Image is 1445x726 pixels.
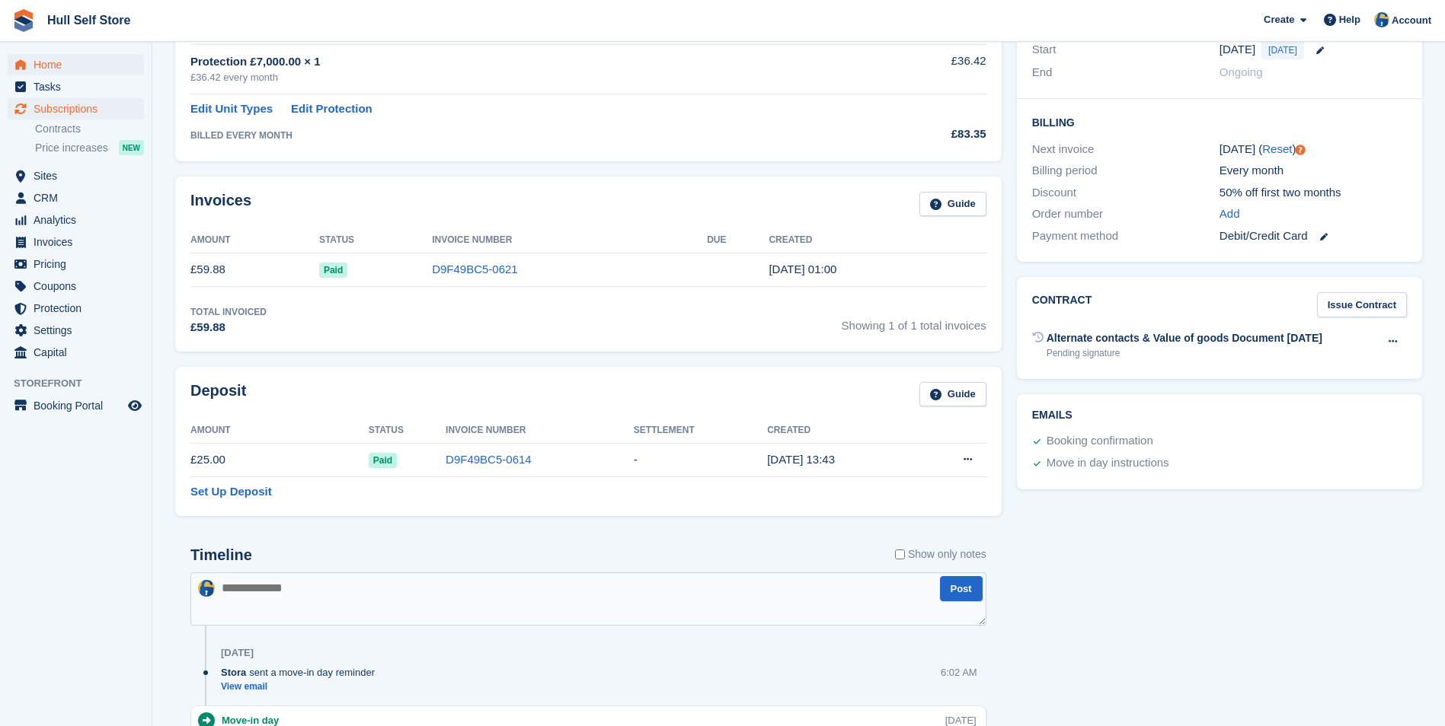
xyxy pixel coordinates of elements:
[8,275,144,297] a: menu
[707,228,769,253] th: Due
[1047,454,1169,473] div: Move in day instructions
[190,53,858,71] div: Protection £7,000.00 × 1
[8,298,144,319] a: menu
[1339,12,1360,27] span: Help
[1220,65,1263,78] span: Ongoing
[1220,162,1407,180] div: Every month
[8,187,144,209] a: menu
[1220,141,1407,158] div: [DATE] ( )
[1032,141,1220,158] div: Next invoice
[1317,292,1407,317] a: Issue Contract
[895,546,986,562] label: Show only notes
[8,76,144,97] a: menu
[432,228,707,253] th: Invoice Number
[34,54,125,75] span: Home
[1220,41,1255,59] time: 2025-08-22 00:00:00 UTC
[1032,114,1407,129] h2: Billing
[1293,143,1307,157] div: Tooltip anchor
[1032,205,1220,223] div: Order number
[369,453,397,468] span: Paid
[1032,292,1092,317] h2: Contract
[35,122,144,136] a: Contracts
[319,228,432,253] th: Status
[8,209,144,231] a: menu
[190,419,369,443] th: Amount
[1032,228,1220,245] div: Payment method
[34,253,125,275] span: Pricing
[1220,184,1407,202] div: 50% off first two months
[1032,409,1407,422] h2: Emails
[190,546,252,564] h2: Timeline
[1220,228,1407,245] div: Debit/Credit Card
[1032,184,1220,202] div: Discount
[291,100,372,118] a: Edit Protection
[1047,330,1322,346] div: Alternate contacts & Value of goods Document [DATE]
[895,546,905,562] input: Show only notes
[34,209,125,231] span: Analytics
[769,228,986,253] th: Created
[1262,142,1292,155] a: Reset
[1374,12,1389,27] img: Hull Self Store
[34,275,125,297] span: Coupons
[34,320,125,341] span: Settings
[1392,13,1431,28] span: Account
[190,70,858,85] div: £36.42 every month
[1220,205,1240,223] a: Add
[119,140,144,155] div: NEW
[1261,41,1304,59] span: [DATE]
[190,443,369,477] td: £25.00
[8,231,144,253] a: menu
[190,129,858,142] div: BILLED EVERY MONTH
[35,139,144,156] a: Price increases NEW
[858,44,986,94] td: £36.42
[35,141,108,155] span: Price increases
[190,305,267,319] div: Total Invoiced
[190,253,319,287] td: £59.88
[190,483,272,501] a: Set Up Deposit
[1032,41,1220,59] div: Start
[34,98,125,119] span: Subscriptions
[221,647,254,659] div: [DATE]
[919,382,986,407] a: Guide
[1032,162,1220,180] div: Billing period
[190,100,273,118] a: Edit Unit Types
[919,192,986,217] a: Guide
[221,680,382,693] a: View email
[221,665,382,680] div: sent a move-in day reminder
[34,395,125,416] span: Booking Portal
[34,231,125,253] span: Invoices
[34,342,125,363] span: Capital
[34,165,125,186] span: Sites
[940,576,983,601] button: Post
[432,263,518,275] a: D9F49BC5-0621
[8,320,144,341] a: menu
[190,228,319,253] th: Amount
[8,98,144,119] a: menu
[941,665,977,680] div: 6:02 AM
[446,419,634,443] th: Invoice Number
[190,192,251,217] h2: Invoices
[198,580,215,597] img: Hull Self Store
[126,396,144,415] a: Preview store
[1047,346,1322,360] div: Pending signature
[12,9,35,32] img: stora-icon-8386f47178a22dfd0bd8f6a31ec36ba5ce8667c1dd55bd0f319d3a0aa187defe.svg
[34,298,125,319] span: Protection
[369,419,446,443] th: Status
[1264,12,1294,27] span: Create
[34,187,125,209] span: CRM
[842,305,986,336] span: Showing 1 of 1 total invoices
[1047,432,1153,451] div: Booking confirmation
[34,76,125,97] span: Tasks
[634,443,767,477] td: -
[634,419,767,443] th: Settlement
[858,126,986,143] div: £83.35
[8,395,144,416] a: menu
[769,263,836,275] time: 2025-08-22 00:00:11 UTC
[8,342,144,363] a: menu
[221,665,246,680] span: Stora
[8,253,144,275] a: menu
[319,263,347,278] span: Paid
[190,382,246,407] h2: Deposit
[8,165,144,186] a: menu
[41,8,136,33] a: Hull Self Store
